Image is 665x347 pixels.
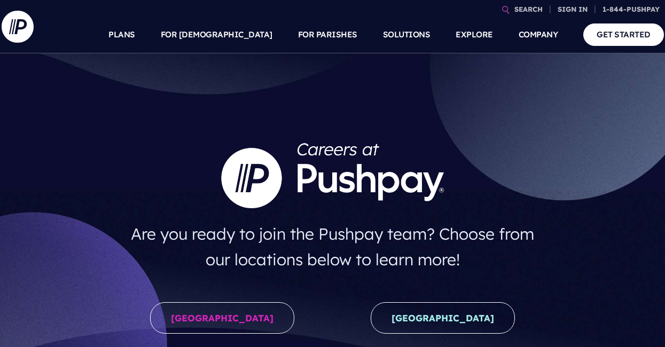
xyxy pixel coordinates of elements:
h4: Are you ready to join the Pushpay team? Choose from our locations below to learn more! [120,217,545,277]
a: FOR [DEMOGRAPHIC_DATA] [161,16,272,53]
a: EXPLORE [456,16,493,53]
a: SOLUTIONS [383,16,431,53]
a: PLANS [108,16,135,53]
a: [GEOGRAPHIC_DATA] [371,302,515,334]
a: GET STARTED [583,23,664,45]
a: [GEOGRAPHIC_DATA] [150,302,294,334]
a: COMPANY [519,16,558,53]
a: FOR PARISHES [298,16,357,53]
